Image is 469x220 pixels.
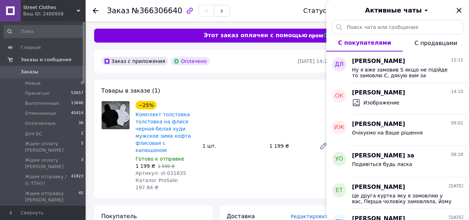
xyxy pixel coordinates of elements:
span: 40414 [71,110,83,117]
div: Ваш ID: 2400958 [23,11,86,17]
span: Заказы и сообщения [21,57,71,63]
span: [PERSON_NAME] [352,183,405,191]
span: 1 599 ₴ [158,164,174,169]
span: Заказы [21,69,38,75]
div: Оплачено [171,57,209,65]
span: 45 [78,190,83,203]
span: Каталог ProSale: 197.84 ₴ [136,177,179,190]
span: Артикул: st-031635 [136,170,186,176]
span: [PERSON_NAME] [352,57,405,65]
span: 53657 [71,90,83,97]
a: Редактировать [316,139,331,153]
span: Принятые [25,90,50,97]
div: 1 199 ₴ [266,141,313,151]
span: Ждем оплату [PERSON_NAME] [25,141,81,153]
span: 3 [81,157,83,170]
div: −25% [136,101,157,109]
span: 41823 [71,173,83,186]
input: Поиск [4,25,84,38]
span: Ждем отправку [PERSON_NAME] [25,190,78,203]
button: УО[PERSON_NAME] за08:18Подивіться будь ласка [326,146,469,177]
span: Активные чаты [365,6,422,15]
img: Комплект толстовка толстовка на флисе черная-белая худи мужское зима кофта флисовая с капюшоном [102,101,129,129]
span: Покупатель [101,213,137,220]
button: ЕТ[PERSON_NAME][DATE]Це друга куртка яку я замовляю у вас, Перша чоловiку замовляла, йому сподоба... [326,177,469,209]
span: С продавцами [414,40,457,47]
span: Це друга куртка яку я замовляю у вас, Перша чоловiку замовляла, йому сподобалась, а тепер зять хо... [352,193,453,204]
span: Товары в заказе (1) [101,87,160,94]
span: ЕТ [336,186,343,195]
time: [DATE] 14:25 [298,58,331,64]
span: 14:10 [451,89,463,95]
span: Главная [21,44,41,51]
span: Доставка [227,213,255,220]
span: 08:18 [451,152,463,158]
span: 09:02 [451,120,463,126]
button: Закрыть [455,6,463,15]
span: 0 [81,80,83,87]
span: ИЖ [334,123,344,132]
span: Подивіться будь ласка [352,161,412,167]
button: С покупателями [326,34,403,52]
span: Изображение [363,99,399,106]
a: Комплект толстовка толстовка на флисе черная-белая худи мужское зима кофта флисовая с капюшоном [136,112,191,153]
span: Редактировать [291,214,331,219]
span: Ждем оплату [PERSON_NAME] [25,157,81,170]
span: Ждем отправку / (с ТТН)!! [25,173,71,186]
span: Новые [25,80,41,87]
span: 5 [81,141,83,153]
button: Активные чаты [346,6,449,15]
span: №366306640 [132,6,182,15]
span: 36 [78,120,83,127]
span: [PERSON_NAME] [352,120,405,128]
span: Выполненные [25,100,59,107]
div: Статус заказа [303,7,351,14]
span: Очікуємо на Ваше рішення [352,130,423,136]
span: Street Clothes [23,4,77,11]
span: ДЛ [335,60,344,69]
span: Заказ [107,6,129,15]
span: Этот заказ оплачен с помощью [204,31,307,40]
div: 1 шт. [200,141,267,151]
span: Готово к отправке [136,156,184,162]
span: Отмененные [25,110,56,117]
span: 1 199 ₴ [136,163,155,169]
button: ИЖ[PERSON_NAME]09:02Очікуємо на Ваше рішення [326,114,469,146]
span: 13646 [71,100,83,107]
span: Оплаченные [25,120,56,127]
span: 2 [81,131,83,137]
span: 15:15 [451,57,463,63]
button: ДЛ[PERSON_NAME]15:15Ну я вже замовив S якщо не підійде то замовлю С, дякую вам за консультацію [326,52,469,83]
div: Заказ с приложения [101,57,168,65]
span: [PERSON_NAME] [352,89,405,97]
button: С продавцами [403,34,469,52]
span: С покупателями [338,39,391,46]
span: [PERSON_NAME] за [352,152,414,160]
span: Ну я вже замовив S якщо не підійде то замовлю С, дякую вам за консультацію [352,67,453,78]
div: Вернуться назад [93,7,98,14]
button: ОК[PERSON_NAME]14:10Изображение [326,83,469,114]
input: Поиск чата или сообщения [332,20,463,34]
span: Для БС [25,131,42,137]
span: ОК [335,92,343,100]
span: [DATE] [449,183,463,189]
span: УО [335,155,343,163]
